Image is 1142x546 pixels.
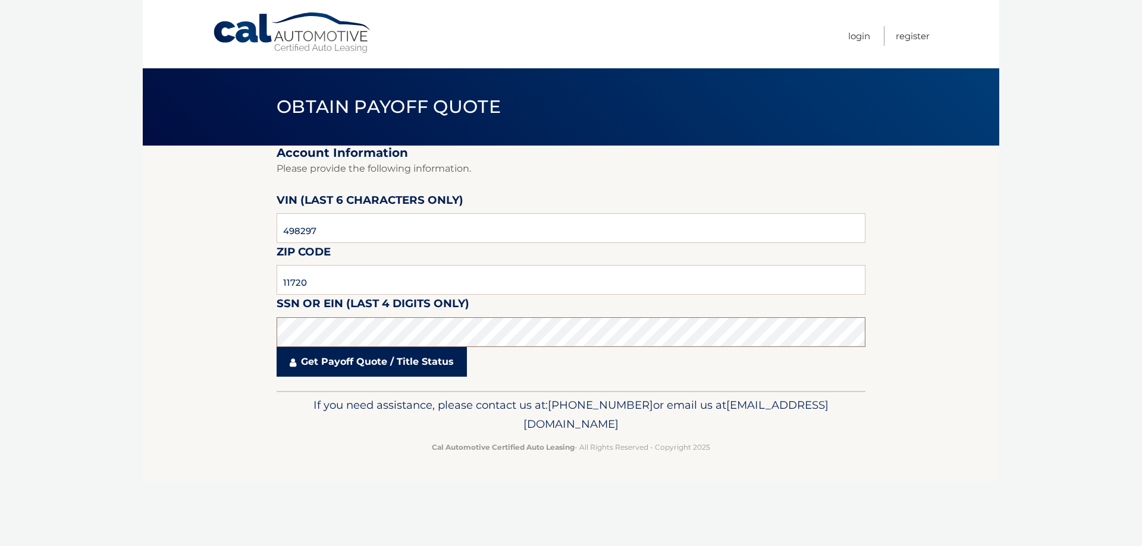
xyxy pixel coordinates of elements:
[277,191,463,213] label: VIN (last 6 characters only)
[284,396,858,434] p: If you need assistance, please contact us at: or email us at
[284,441,858,453] p: - All Rights Reserved - Copyright 2025
[548,398,653,412] span: [PHONE_NUMBER]
[277,295,469,317] label: SSN or EIN (last 4 digits only)
[277,243,331,265] label: Zip Code
[848,26,870,46] a: Login
[277,160,865,177] p: Please provide the following information.
[212,12,373,54] a: Cal Automotive
[277,96,501,118] span: Obtain Payoff Quote
[277,347,467,377] a: Get Payoff Quote / Title Status
[432,443,575,452] strong: Cal Automotive Certified Auto Leasing
[896,26,930,46] a: Register
[277,146,865,160] h2: Account Information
